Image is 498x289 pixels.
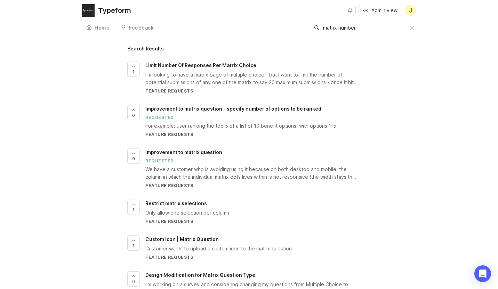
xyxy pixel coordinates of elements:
[127,271,140,287] button: 9
[127,200,140,215] button: 1
[145,131,358,137] div: Feature Requests
[132,112,135,118] span: 6
[132,279,135,284] span: 9
[145,218,358,224] div: Feature Requests
[145,62,256,68] span: Limit Number Of Responses Per Matrix Choice
[145,148,371,188] a: Improvement to matrix questionrequestedWe have a customer who is avoiding using it because on bot...
[145,200,207,206] span: Restrict matrix selections
[145,114,174,120] div: requested
[145,254,358,260] div: Feature Requests
[127,46,371,51] h1: Search Results
[127,148,140,164] button: 9
[95,25,110,30] div: Home
[132,243,135,249] span: 1
[129,25,154,30] div: Feedback
[145,183,358,188] div: Feature Requests
[145,200,371,224] a: Restrict matrix selectionsOnly allow one selection per columnFeature Requests
[145,88,358,94] div: Feature Requests
[145,105,371,137] a: Improvement to matrix question - specify number of options to be rankedrequestedFor example: user...
[145,122,358,130] div: For example: user ranking the top 5 of a list of 10 benefit options, with options 1-5.
[82,4,95,17] img: Typeform logo
[145,71,358,86] div: i'm looking to have a matrix page of multiple choice - but i want to limit the number of potentia...
[145,209,358,217] div: Only allow one selection per column
[132,207,135,213] span: 1
[145,158,174,164] div: requested
[145,106,321,112] span: Improvement to matrix question - specify number of options to be ranked
[127,235,140,251] button: 1
[127,105,140,120] button: 6
[145,62,371,94] a: Limit Number Of Responses Per Matrix Choicei'm looking to have a matrix page of multiple choice -...
[145,166,358,181] div: We have a customer who is avoiding using it because on both desktop and mobile, the column in whi...
[409,6,412,15] span: J
[474,265,491,282] div: Open Intercom Messenger
[145,236,219,242] span: Custom Icon | Matrix Question
[145,235,371,260] a: Custom Icon | Matrix QuestionCustomer wants to upload a custom icon to the matrix questionFeature...
[359,5,402,16] button: Admin view
[132,69,135,75] span: 1
[405,5,416,16] button: J
[145,272,255,278] span: Design Modification for Matrix Question Type
[371,7,397,14] span: Admin view
[117,21,158,35] a: Feedback
[82,21,114,35] a: Home
[345,5,356,16] button: Notifications
[145,149,222,155] span: Improvement to matrix question
[145,245,358,252] div: Customer wants to upload a custom icon to the matrix question
[127,62,140,77] button: 1
[132,156,135,162] span: 9
[98,7,131,14] div: Typeform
